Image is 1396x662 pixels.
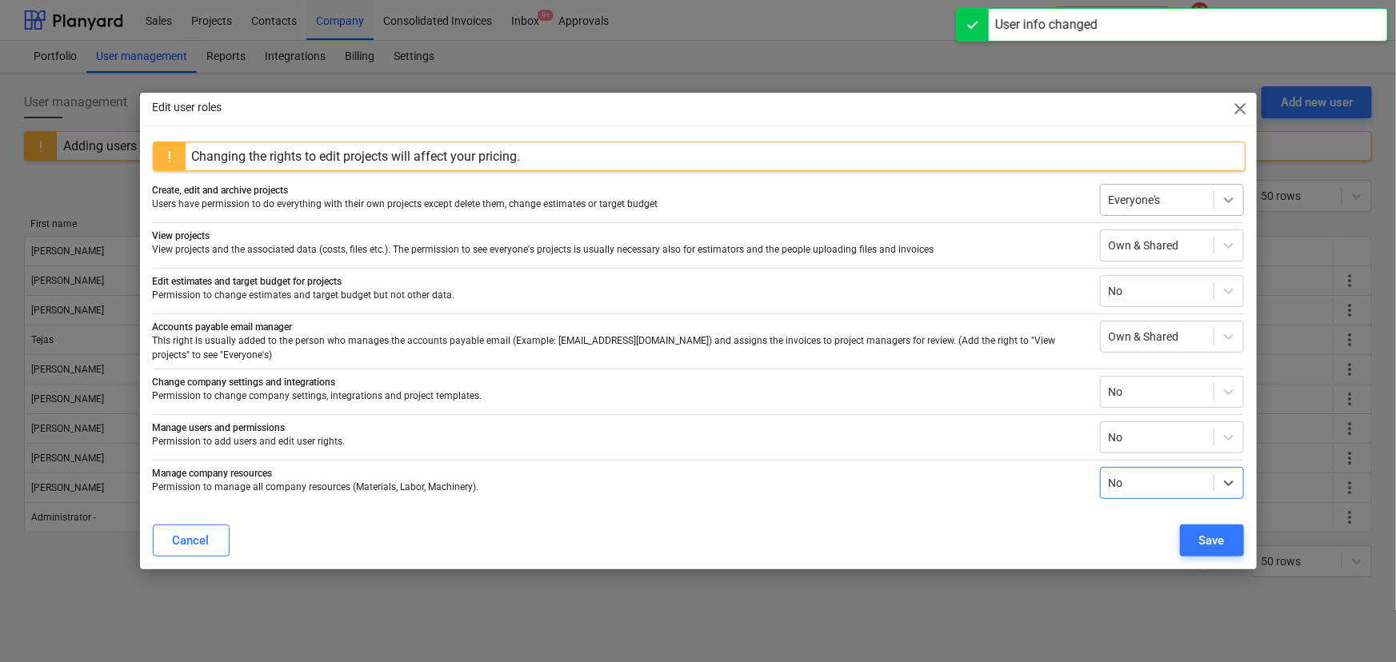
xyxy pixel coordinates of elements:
[173,530,210,551] div: Cancel
[153,289,1087,302] p: Permission to change estimates and target budget but not other data.
[153,421,1087,435] p: Manage users and permissions
[153,275,1087,289] p: Edit estimates and target budget for projects
[153,243,1087,257] p: View projects and the associated data (costs, files etc.). The permission to see everyone's proje...
[153,321,1087,334] p: Accounts payable email manager
[153,389,1087,403] p: Permission to change company settings, integrations and project templates.
[153,435,1087,449] p: Permission to add users and edit user rights.
[153,467,1087,481] p: Manage company resources
[153,524,230,556] button: Cancel
[1180,524,1244,556] button: Save
[153,197,1087,211] p: Users have permission to do everything with their own projects except delete them, change estimat...
[153,99,222,116] p: Edit user roles
[1199,530,1225,551] div: Save
[153,229,1087,243] p: View projects
[995,15,1098,34] div: User info changed
[192,149,521,164] div: Changing the rights to edit projects will affect your pricing.
[153,481,1087,494] p: Permission to manage all company resources (Materials, Labor, Machinery).
[153,376,1087,389] p: Change company settings and integrations
[153,334,1087,361] p: This right is usually added to the person who manages the accounts payable email (Example: [EMAIL...
[153,184,1087,197] p: Create, edit and archive projects
[1231,99,1250,118] span: close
